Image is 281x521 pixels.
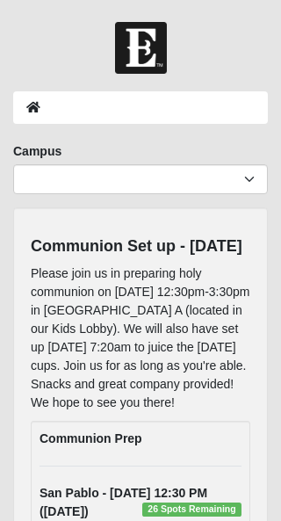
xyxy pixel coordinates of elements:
[142,503,241,517] span: 26 Spots Remaining
[31,264,250,412] p: Please join us in preparing holy communion on [DATE] 12:30pm-3:30pm in [GEOGRAPHIC_DATA] A (locat...
[115,22,167,74] img: Church of Eleven22 Logo
[31,237,250,257] h4: Communion Set up - [DATE]
[13,142,61,160] label: Campus
[40,431,142,445] strong: Communion Prep
[40,486,207,518] strong: San Pablo - [DATE] 12:30 PM ([DATE])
